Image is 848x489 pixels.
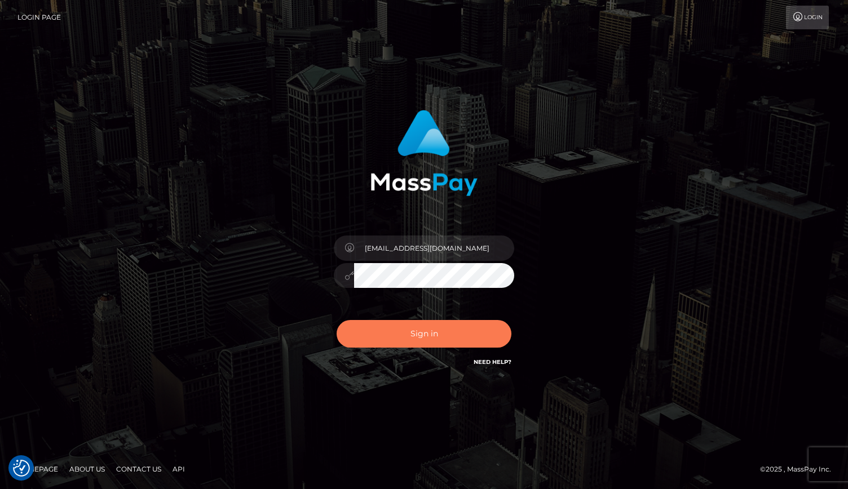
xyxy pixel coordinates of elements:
a: API [168,460,189,478]
img: Revisit consent button [13,460,30,477]
a: Login [786,6,829,29]
img: MassPay Login [370,110,478,196]
div: © 2025 , MassPay Inc. [760,463,840,475]
a: Homepage [12,460,63,478]
input: Username... [354,235,514,261]
a: Need Help? [474,358,511,366]
a: About Us [65,460,109,478]
a: Login Page [17,6,61,29]
button: Consent Preferences [13,460,30,477]
button: Sign in [337,320,511,348]
a: Contact Us [112,460,166,478]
